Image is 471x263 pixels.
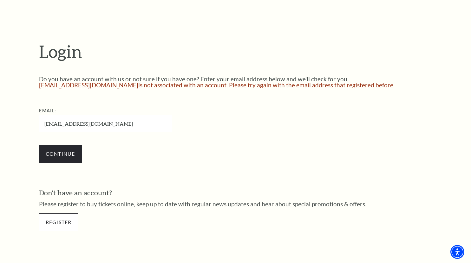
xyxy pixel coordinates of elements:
[39,188,432,198] h3: Don't have an account?
[450,245,464,259] div: Accessibility Menu
[39,145,82,163] input: Submit button
[39,115,172,132] input: Required
[39,41,82,61] span: Login
[39,108,56,113] label: Email:
[39,76,432,82] p: Do you have an account with us or not sure if you have one? Enter your email address below and we...
[39,201,432,207] p: Please register to buy tickets online, keep up to date with regular news updates and hear about s...
[39,81,395,89] span: [EMAIL_ADDRESS][DOMAIN_NAME] is not associated with an account. Please try again with the email a...
[39,213,78,231] a: Register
